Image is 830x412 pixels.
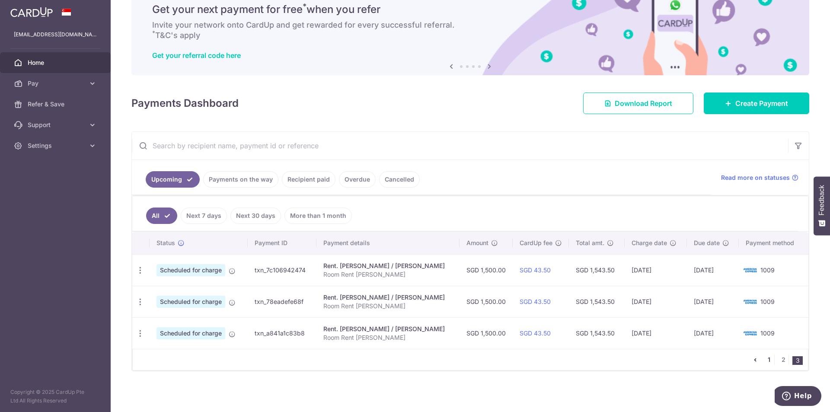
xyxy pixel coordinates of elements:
[764,355,774,365] a: 1
[520,298,551,305] a: SGD 43.50
[760,266,775,274] span: 1009
[146,208,177,224] a: All
[152,20,788,41] h6: Invite your network onto CardUp and get rewarded for every successful referral. T&C's apply
[156,327,225,339] span: Scheduled for charge
[28,121,85,129] span: Support
[687,254,739,286] td: [DATE]
[248,286,316,317] td: txn_78eadefe68f
[156,296,225,308] span: Scheduled for charge
[625,317,687,349] td: [DATE]
[323,270,453,279] p: Room Rent [PERSON_NAME]
[741,297,759,307] img: Bank Card
[181,208,227,224] a: Next 7 days
[203,171,278,188] a: Payments on the way
[28,100,85,109] span: Refer & Save
[520,239,552,247] span: CardUp fee
[132,132,788,160] input: Search by recipient name, payment id or reference
[339,171,376,188] a: Overdue
[146,171,200,188] a: Upcoming
[10,7,53,17] img: CardUp
[741,265,759,275] img: Bank Card
[721,173,798,182] a: Read more on statuses
[248,232,316,254] th: Payment ID
[323,333,453,342] p: Room Rent [PERSON_NAME]
[760,298,775,305] span: 1009
[687,286,739,317] td: [DATE]
[583,93,693,114] a: Download Report
[379,171,420,188] a: Cancelled
[615,98,672,109] span: Download Report
[152,51,241,60] a: Get your referral code here
[460,254,513,286] td: SGD 1,500.00
[569,254,625,286] td: SGD 1,543.50
[814,176,830,235] button: Feedback - Show survey
[704,93,809,114] a: Create Payment
[792,356,803,365] li: 3
[284,208,352,224] a: More than 1 month
[520,266,551,274] a: SGD 43.50
[760,329,775,337] span: 1009
[323,302,453,310] p: Room Rent [PERSON_NAME]
[625,286,687,317] td: [DATE]
[694,239,720,247] span: Due date
[576,239,604,247] span: Total amt.
[248,317,316,349] td: txn_a841a1c83b8
[156,239,175,247] span: Status
[28,79,85,88] span: Pay
[721,173,790,182] span: Read more on statuses
[14,30,97,39] p: [EMAIL_ADDRESS][DOMAIN_NAME]
[741,328,759,339] img: Bank Card
[687,317,739,349] td: [DATE]
[28,141,85,150] span: Settings
[323,325,453,333] div: Rent. [PERSON_NAME] / [PERSON_NAME]
[818,185,826,215] span: Feedback
[632,239,667,247] span: Charge date
[735,98,788,109] span: Create Payment
[248,254,316,286] td: txn_7c106942474
[466,239,488,247] span: Amount
[323,262,453,270] div: Rent. [PERSON_NAME] / [PERSON_NAME]
[775,386,821,408] iframe: Opens a widget where you can find more information
[316,232,460,254] th: Payment details
[625,254,687,286] td: [DATE]
[569,286,625,317] td: SGD 1,543.50
[282,171,335,188] a: Recipient paid
[520,329,551,337] a: SGD 43.50
[323,293,453,302] div: Rent. [PERSON_NAME] / [PERSON_NAME]
[131,96,239,111] h4: Payments Dashboard
[460,317,513,349] td: SGD 1,500.00
[156,264,225,276] span: Scheduled for charge
[739,232,808,254] th: Payment method
[152,3,788,16] h5: Get your next payment for free when you refer
[569,317,625,349] td: SGD 1,543.50
[778,355,788,365] a: 2
[460,286,513,317] td: SGD 1,500.00
[750,349,808,370] nav: pager
[230,208,281,224] a: Next 30 days
[28,58,85,67] span: Home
